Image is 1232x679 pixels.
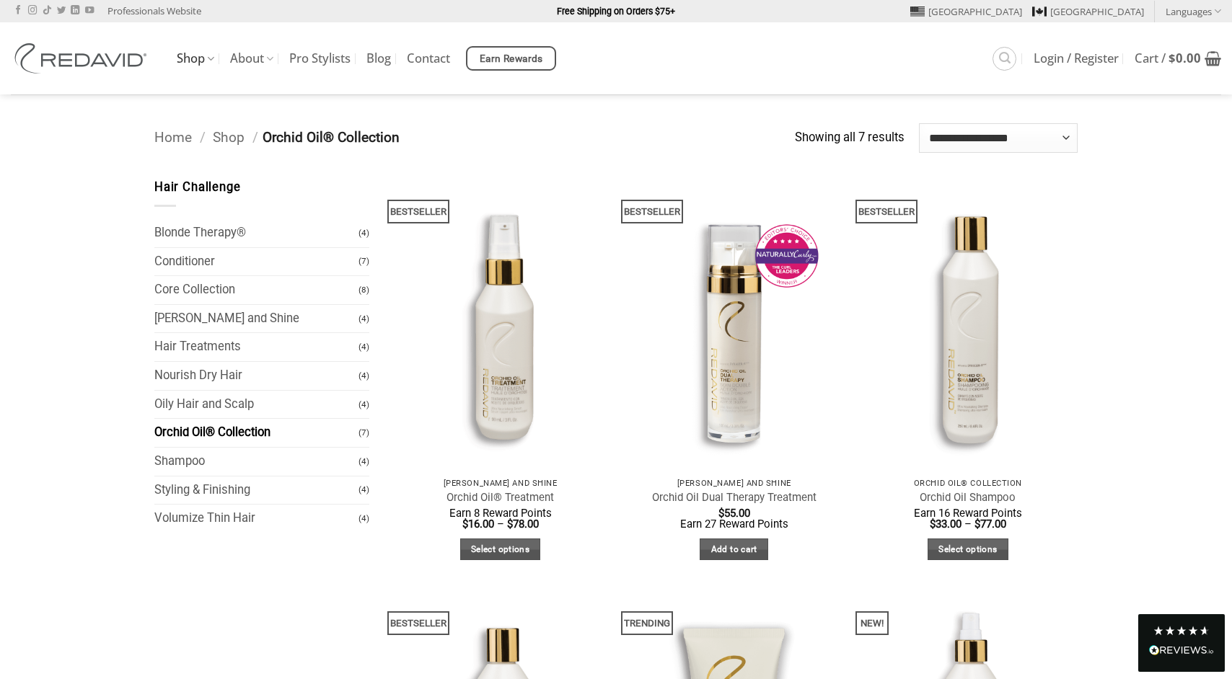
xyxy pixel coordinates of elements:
span: / [200,129,206,146]
span: (7) [358,420,369,445]
a: [GEOGRAPHIC_DATA] [1032,1,1144,22]
a: Home [154,129,192,146]
a: Oily Hair and Scalp [154,391,358,419]
nav: Breadcrumb [154,127,795,149]
strong: Free Shipping on Orders $75+ [557,6,675,17]
a: Conditioner [154,248,358,276]
img: REVIEWS.io [1149,645,1214,655]
img: REDAVID Salon Products | United States [11,43,155,74]
img: REDAVID Orchid Oil Dual Therapy ~ Award Winning Curl Care [624,178,844,471]
a: Hair Treatments [154,333,358,361]
a: Follow on Facebook [14,6,22,16]
a: Pro Stylists [289,45,351,71]
a: Volumize Thin Hair [154,505,358,533]
span: $ [974,518,980,531]
p: [PERSON_NAME] and Shine [397,479,603,488]
bdi: 78.00 [507,518,539,531]
a: Shop [213,129,245,146]
span: (4) [358,221,369,246]
bdi: 33.00 [930,518,962,531]
a: Orchid Oil Shampoo [920,491,1016,505]
a: Select options for “Orchid Oil® Treatment” [460,538,541,561]
span: $ [930,518,936,531]
a: Follow on TikTok [43,6,51,16]
a: Contact [407,45,450,71]
bdi: 77.00 [974,518,1006,531]
span: (4) [358,392,369,417]
span: Earn 8 Reward Points [449,507,552,520]
div: 4.8 Stars [1153,625,1210,636]
a: Search [993,47,1016,71]
span: $ [718,507,724,520]
a: Select options for “Orchid Oil Shampoo” [928,538,1008,561]
a: Core Collection [154,276,358,304]
a: About [230,45,273,73]
a: Add to cart: “Orchid Oil Dual Therapy Treatment” [700,538,768,561]
span: $ [507,518,513,531]
span: (4) [358,477,369,502]
a: [GEOGRAPHIC_DATA] [910,1,1022,22]
a: Orchid Oil® Treatment [446,491,554,505]
span: Hair Challenge [154,180,241,194]
img: REDAVID Orchid Oil Treatment 90ml [390,178,610,471]
span: Cart / [1135,53,1201,64]
span: / [252,129,258,146]
span: (4) [358,334,369,360]
span: (4) [358,306,369,332]
span: Login / Register [1034,53,1119,64]
p: Orchid Oil® Collection [866,479,1071,488]
span: (4) [358,363,369,389]
a: Orchid Oil® Collection [154,419,358,447]
p: [PERSON_NAME] and Shine [631,479,837,488]
a: Nourish Dry Hair [154,362,358,390]
a: Shop [177,45,214,73]
a: Shampoo [154,448,358,476]
span: (4) [358,449,369,474]
a: Follow on Twitter [57,6,66,16]
img: REDAVID Orchid Oil Shampoo [858,178,1078,471]
div: Read All Reviews [1149,642,1214,661]
span: – [964,518,972,531]
span: – [497,518,504,531]
bdi: 16.00 [462,518,494,531]
span: $ [462,518,468,531]
a: Follow on YouTube [85,6,94,16]
a: Languages [1166,1,1221,22]
span: Earn 27 Reward Points [680,518,788,531]
a: Blog [366,45,391,71]
p: Showing all 7 results [795,128,905,148]
a: Orchid Oil Dual Therapy Treatment [652,491,817,505]
span: (8) [358,278,369,303]
a: View cart [1135,43,1221,74]
select: Shop order [919,123,1078,152]
a: Earn Rewards [466,46,556,71]
span: Earn 16 Reward Points [914,507,1022,520]
a: Follow on Instagram [28,6,37,16]
a: Styling & Finishing [154,476,358,505]
a: Login / Register [1034,45,1119,71]
bdi: 55.00 [718,507,750,520]
div: Read All Reviews [1138,614,1225,672]
span: (4) [358,506,369,531]
a: [PERSON_NAME] and Shine [154,305,358,333]
span: $ [1169,50,1176,66]
a: Blonde Therapy® [154,219,358,247]
span: (7) [358,249,369,274]
bdi: 0.00 [1169,50,1201,66]
a: Follow on LinkedIn [71,6,79,16]
span: Earn Rewards [480,51,543,67]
